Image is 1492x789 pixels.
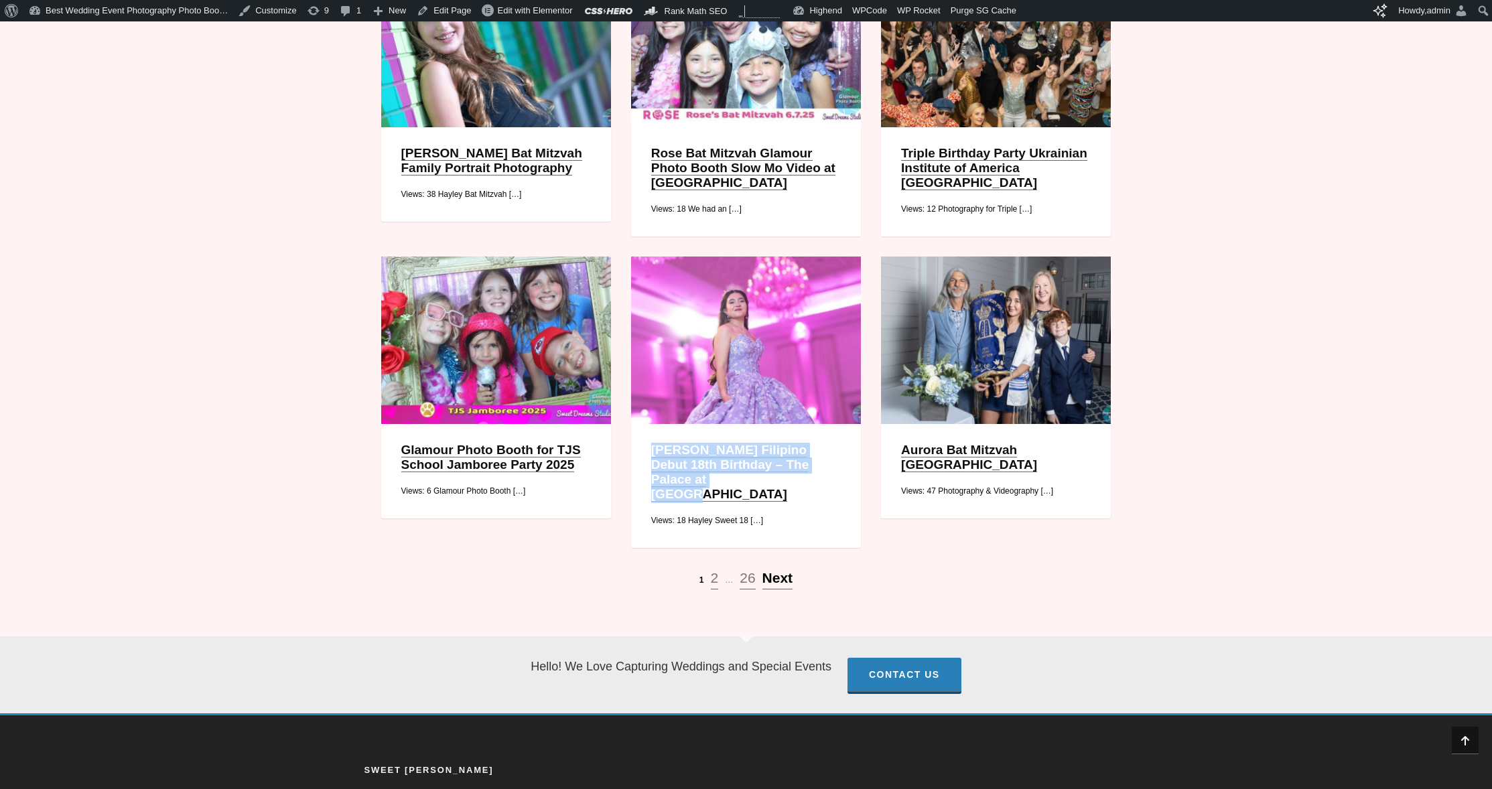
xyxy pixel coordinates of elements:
[401,484,591,498] div: Views: 6 Glamour Photo Booth […]
[498,5,573,15] span: Edit with Elementor
[744,5,745,17] span: 4 post views
[847,658,961,692] a: Contact Us
[901,202,1091,216] div: Views: 12 Photography for Triple […]
[901,146,1087,190] a: Triple Birthday Party Ukrainian Institute of America [GEOGRAPHIC_DATA]
[1427,5,1450,15] span: admin
[711,568,719,589] a: 2
[665,6,728,16] span: Rank Math SEO
[901,484,1091,498] div: Views: 47 Photography & Videography […]
[739,15,740,17] span: 1 post view
[401,146,582,175] a: [PERSON_NAME] Bat Mitzvah Family Portrait Photography
[711,570,719,585] span: 2
[651,202,841,216] div: Views: 18 We had an […]
[401,187,591,202] div: Views: 38 Hayley Bat Mitzvah […]
[531,660,831,673] font: Hello! We Love Capturing Weddings and Special Events
[651,146,835,190] a: Rose Bat Mitzvah Glamour Photo Booth Slow Mo Video at [GEOGRAPHIC_DATA]
[725,575,733,587] span: …
[401,443,581,472] a: Glamour Photo Booth for TJS School Jamboree Party 2025
[651,443,809,502] a: [PERSON_NAME] Filipino Debut 18th Birthday – The Palace at [GEOGRAPHIC_DATA]
[762,568,793,589] a: Next
[699,575,704,585] span: 1
[740,568,755,589] a: 26
[651,513,841,528] div: Views: 18 Hayley Sweet 18 […]
[740,570,755,585] span: 26
[901,443,1037,472] a: Aurora Bat Mitzvah [GEOGRAPHIC_DATA]
[740,15,741,17] span: 1 post view
[762,570,793,585] span: Next
[364,763,494,778] h4: Sweet [PERSON_NAME]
